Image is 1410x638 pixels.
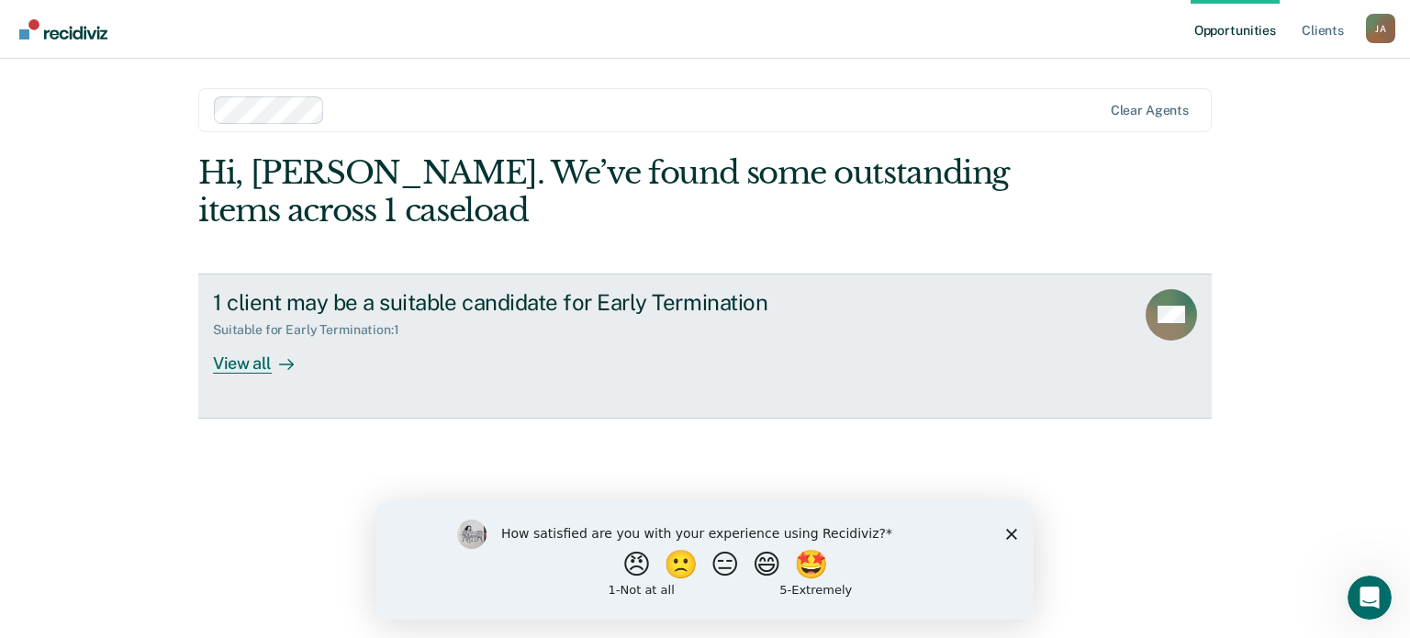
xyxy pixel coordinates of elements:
div: 1 client may be a suitable candidate for Early Termination [213,289,857,316]
div: J A [1366,14,1395,43]
div: Suitable for Early Termination : 1 [213,322,414,338]
iframe: Intercom live chat [1348,576,1392,620]
div: Clear agents [1111,103,1189,118]
div: View all [213,338,316,374]
a: 1 client may be a suitable candidate for Early TerminationSuitable for Early Termination:1View all [198,274,1212,419]
iframe: Survey by Kim from Recidiviz [376,501,1034,620]
button: Profile dropdown button [1366,14,1395,43]
img: Recidiviz [19,19,107,39]
div: Hi, [PERSON_NAME]. We’ve found some outstanding items across 1 caseload [198,154,1009,229]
